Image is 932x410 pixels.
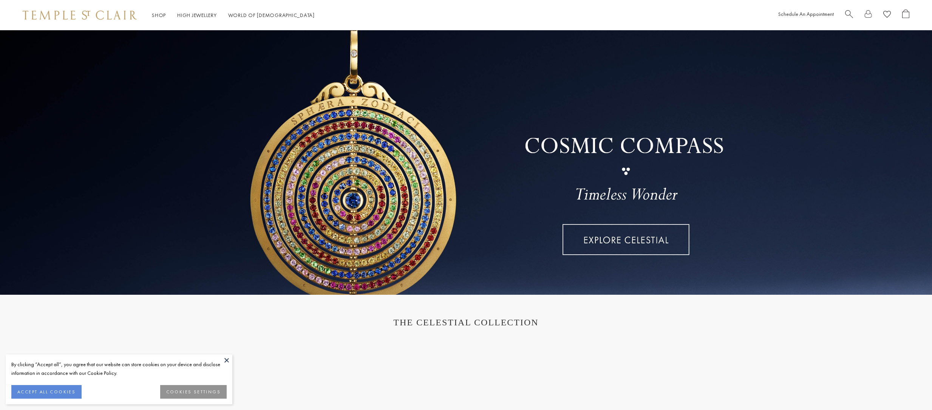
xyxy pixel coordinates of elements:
[152,12,166,19] a: ShopShop
[160,385,227,399] button: COOKIES SETTINGS
[152,11,315,20] nav: Main navigation
[228,12,315,19] a: World of [DEMOGRAPHIC_DATA]World of [DEMOGRAPHIC_DATA]
[778,11,834,17] a: Schedule An Appointment
[23,11,137,20] img: Temple St. Clair
[883,9,891,21] a: View Wishlist
[902,9,909,21] a: Open Shopping Bag
[30,317,902,328] h1: THE CELESTIAL COLLECTION
[11,385,82,399] button: ACCEPT ALL COOKIES
[177,12,217,19] a: High JewelleryHigh Jewellery
[845,9,853,21] a: Search
[11,360,227,378] div: By clicking “Accept all”, you agree that our website can store cookies on your device and disclos...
